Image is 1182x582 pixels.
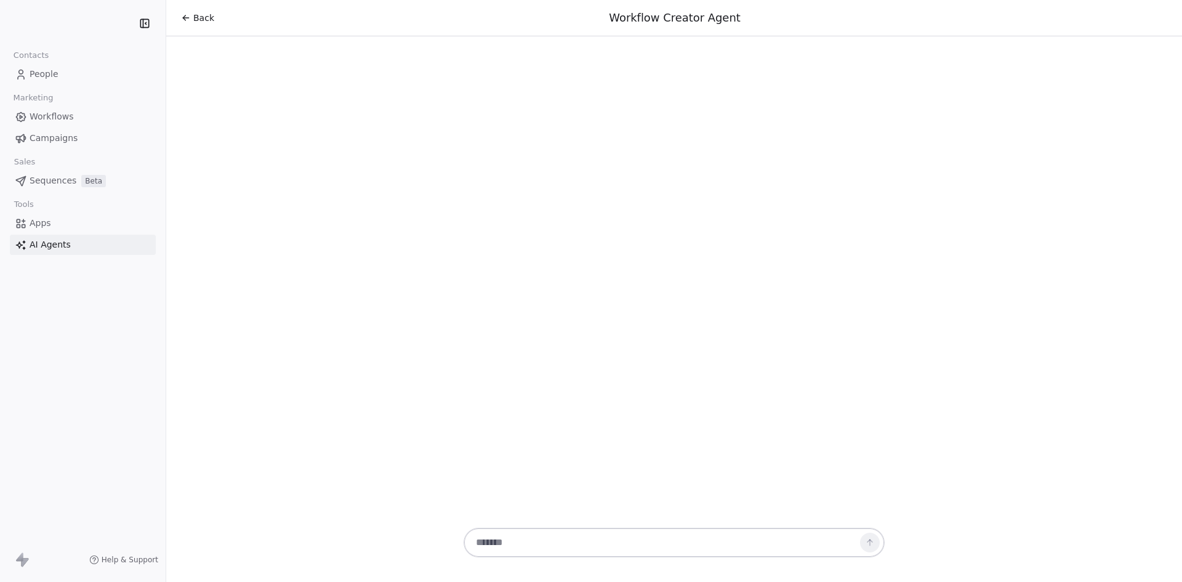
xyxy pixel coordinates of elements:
span: Back [193,12,214,24]
span: Beta [81,175,106,187]
a: SequencesBeta [10,171,156,191]
span: Marketing [8,89,58,107]
span: Tools [9,195,39,214]
span: Apps [30,217,51,230]
span: Sequences [30,174,76,187]
span: Workflows [30,110,74,123]
span: AI Agents [30,238,71,251]
a: Help & Support [89,555,158,565]
a: Workflows [10,107,156,127]
span: People [30,68,58,81]
span: Workflow Creator Agent [609,11,741,24]
span: Campaigns [30,132,78,145]
a: Apps [10,213,156,233]
a: Campaigns [10,128,156,148]
span: Contacts [8,46,54,65]
span: Sales [9,153,41,171]
span: Help & Support [102,555,158,565]
a: AI Agents [10,235,156,255]
a: People [10,64,156,84]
